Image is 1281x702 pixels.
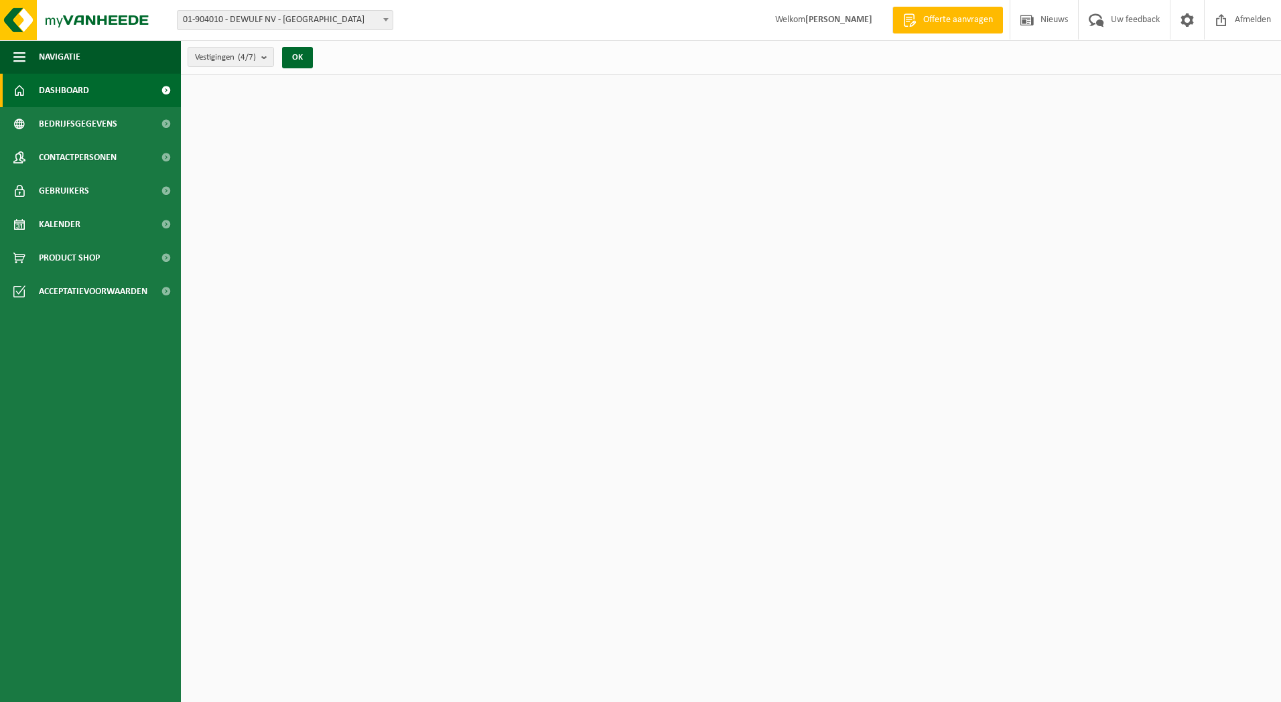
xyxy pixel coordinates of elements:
[39,174,89,208] span: Gebruikers
[39,241,100,275] span: Product Shop
[39,107,117,141] span: Bedrijfsgegevens
[805,15,872,25] strong: [PERSON_NAME]
[178,11,393,29] span: 01-904010 - DEWULF NV - ROESELARE
[39,275,147,308] span: Acceptatievoorwaarden
[39,208,80,241] span: Kalender
[195,48,256,68] span: Vestigingen
[39,40,80,74] span: Navigatie
[188,47,274,67] button: Vestigingen(4/7)
[238,53,256,62] count: (4/7)
[39,74,89,107] span: Dashboard
[892,7,1003,33] a: Offerte aanvragen
[39,141,117,174] span: Contactpersonen
[282,47,313,68] button: OK
[920,13,996,27] span: Offerte aanvragen
[177,10,393,30] span: 01-904010 - DEWULF NV - ROESELARE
